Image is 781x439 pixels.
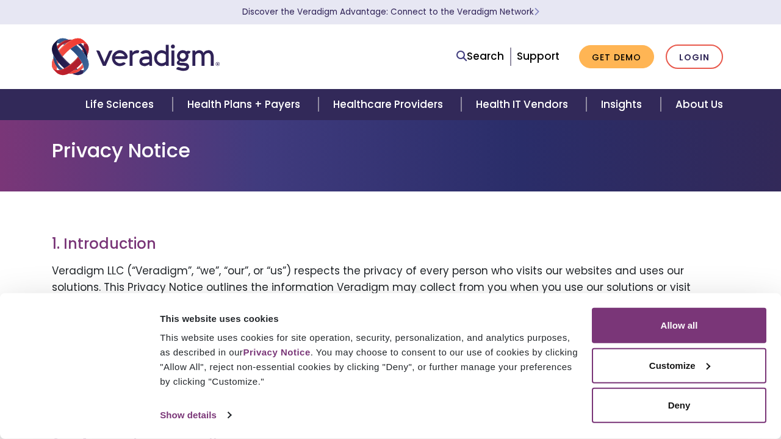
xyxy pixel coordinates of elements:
[173,89,319,120] a: Health Plans + Payers
[586,89,660,120] a: Insights
[243,347,310,357] a: Privacy Notice
[517,49,560,63] a: Support
[534,6,539,18] span: Learn More
[661,89,738,120] a: About Us
[52,235,729,253] h3: 1. Introduction
[592,388,766,423] button: Deny
[160,406,231,424] a: Show details
[160,311,578,326] div: This website uses cookies
[71,89,172,120] a: Life Sciences
[52,263,729,346] p: Veradigm LLC (“Veradigm”, “we”, “our”, or “us”) respects the privacy of every person who visits o...
[52,37,220,77] img: Veradigm logo
[160,330,578,389] div: This website uses cookies for site operation, security, personalization, and analytics purposes, ...
[592,348,766,383] button: Customize
[666,45,723,70] a: Login
[52,139,729,162] h1: Privacy Notice
[242,6,539,18] a: Discover the Veradigm Advantage: Connect to the Veradigm NetworkLearn More
[579,45,654,69] a: Get Demo
[461,89,586,120] a: Health IT Vendors
[456,48,504,65] a: Search
[319,89,461,120] a: Healthcare Providers
[592,308,766,343] button: Allow all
